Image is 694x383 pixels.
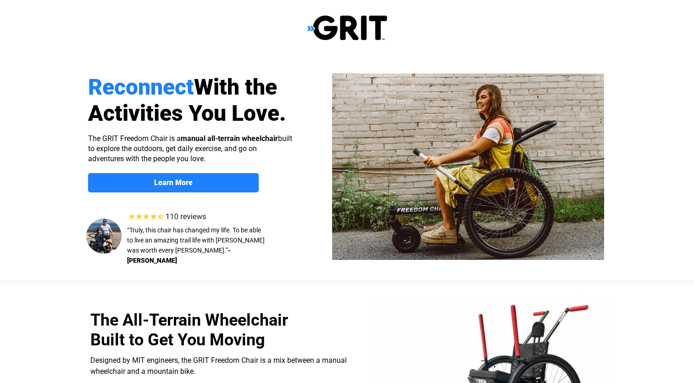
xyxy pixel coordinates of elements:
[88,100,286,126] span: Activities You Love.
[194,74,277,100] span: With the
[90,310,288,349] span: The All-Terrain Wheelchair Built to Get You Moving
[88,134,292,163] span: The GRIT Freedom Chair is a built to explore the outdoors, get daily exercise, and go on adventur...
[154,178,193,187] strong: Learn More
[90,356,347,376] span: Designed by MIT engineers, the GRIT Freedom Chair is a mix between a manual wheelchair and a moun...
[181,134,278,143] strong: manual all-terrain wheelchair
[88,173,259,192] a: Learn More
[88,74,194,100] span: Reconnect
[127,226,265,254] span: “Truly, this chair has changed my life. To be able to live an amazing trail life with [PERSON_NAM...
